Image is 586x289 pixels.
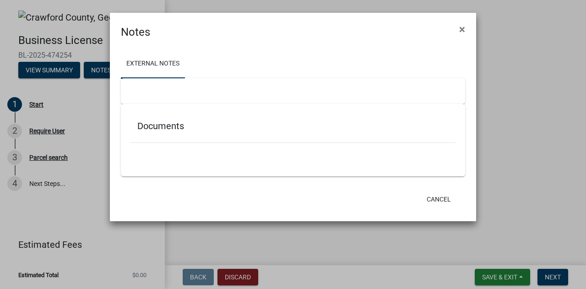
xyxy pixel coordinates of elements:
span: × [459,23,465,36]
h5: Documents [137,120,449,131]
a: External Notes [121,49,185,79]
h4: Notes [121,24,150,40]
button: Cancel [419,191,458,207]
button: Close [452,16,472,42]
